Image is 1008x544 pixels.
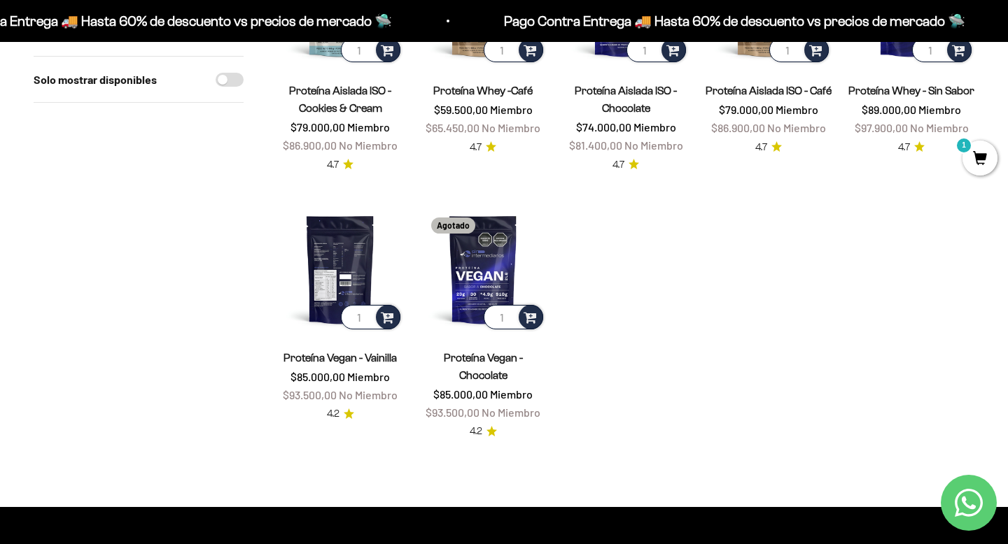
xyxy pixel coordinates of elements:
[347,120,390,134] span: Miembro
[277,206,403,332] img: Proteína Vegan - Vainilla
[34,71,157,89] label: Solo mostrar disponibles
[339,388,398,401] span: No Miembro
[612,157,624,173] span: 4.7
[575,85,677,114] a: Proteína Aislada ISO - Chocolate
[633,120,676,134] span: Miembro
[490,103,533,116] span: Miembro
[347,370,390,383] span: Miembro
[327,157,353,173] a: 4.74.7 de 5.0 estrellas
[433,85,533,96] a: Proteína Whey -Café
[767,121,826,134] span: No Miembro
[283,388,337,401] span: $93.500,00
[327,406,339,422] span: 4.2
[755,140,767,155] span: 4.7
[434,103,488,116] span: $59.500,00
[327,157,339,173] span: 4.7
[283,138,337,152] span: $86.900,00
[470,140,482,155] span: 4.7
[855,121,908,134] span: $97.900,00
[862,103,916,116] span: $89.000,00
[433,387,488,401] span: $85.000,00
[290,370,345,383] span: $85.000,00
[289,85,391,114] a: Proteína Aislada ISO - Cookies & Cream
[569,138,622,152] span: $81.400,00
[470,424,482,439] span: 4.2
[918,103,961,116] span: Miembro
[711,121,765,134] span: $86.900,00
[470,140,496,155] a: 4.74.7 de 5.0 estrellas
[910,121,969,134] span: No Miembro
[576,120,631,134] span: $74.000,00
[776,103,818,116] span: Miembro
[482,121,540,134] span: No Miembro
[898,140,925,155] a: 4.74.7 de 5.0 estrellas
[426,406,479,419] span: $93.500,00
[470,424,497,439] a: 4.24.2 de 5.0 estrellas
[490,387,533,401] span: Miembro
[290,120,345,134] span: $79.000,00
[612,157,639,173] a: 4.74.7 de 5.0 estrellas
[482,406,540,419] span: No Miembro
[504,10,965,32] p: Pago Contra Entrega 🚚 Hasta 60% de descuento vs precios de mercado 🛸
[444,352,523,381] a: Proteína Vegan - Chocolate
[955,137,972,154] mark: 1
[426,121,479,134] span: $65.450,00
[755,140,782,155] a: 4.74.7 de 5.0 estrellas
[624,138,683,152] span: No Miembro
[898,140,910,155] span: 4.7
[339,138,398,152] span: No Miembro
[848,85,974,96] a: Proteína Whey - Sin Sabor
[706,85,832,96] a: Proteína Aislada ISO - Café
[962,152,997,167] a: 1
[283,352,397,364] a: Proteína Vegan - Vainilla
[719,103,773,116] span: $79.000,00
[327,406,354,422] a: 4.24.2 de 5.0 estrellas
